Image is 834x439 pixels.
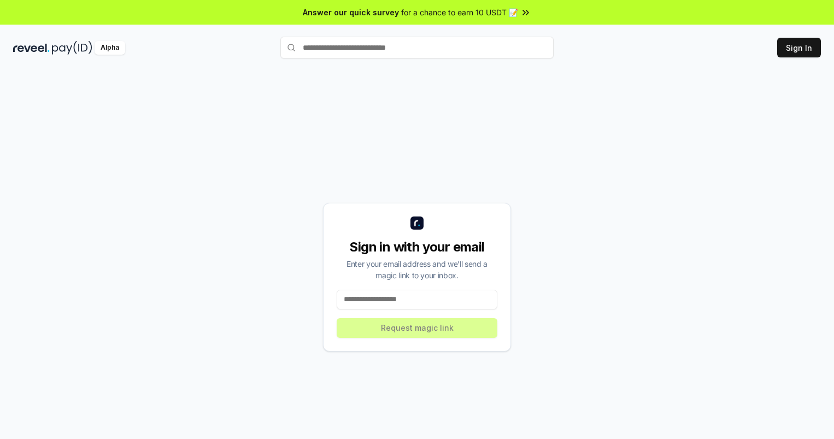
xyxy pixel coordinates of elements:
img: pay_id [52,41,92,55]
div: Sign in with your email [337,238,497,256]
span: for a chance to earn 10 USDT 📝 [401,7,518,18]
button: Sign In [777,38,821,57]
div: Alpha [95,41,125,55]
img: logo_small [410,216,424,230]
img: reveel_dark [13,41,50,55]
div: Enter your email address and we’ll send a magic link to your inbox. [337,258,497,281]
span: Answer our quick survey [303,7,399,18]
